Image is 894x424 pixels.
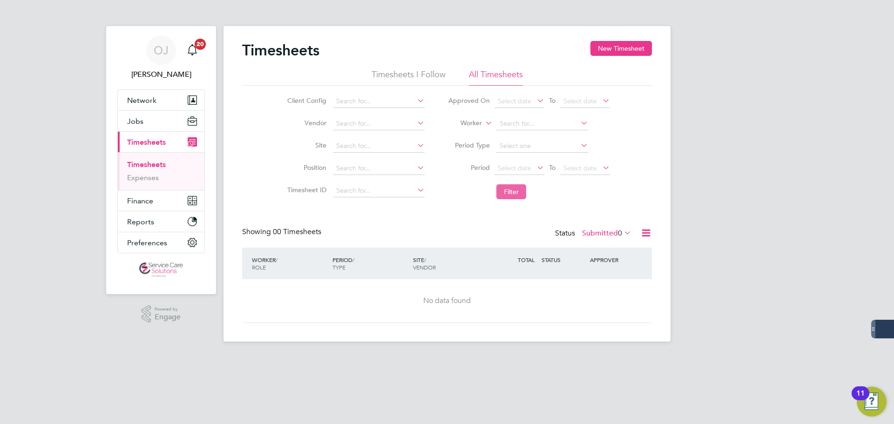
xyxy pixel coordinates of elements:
input: Search for... [333,140,425,153]
h2: Timesheets [242,41,319,60]
div: STATUS [539,251,588,268]
div: Showing [242,227,323,237]
label: Period [448,163,490,172]
a: Powered byEngage [142,305,181,323]
input: Search for... [333,184,425,197]
span: VENDOR [413,263,436,271]
a: OJ[PERSON_NAME] [117,35,205,80]
span: Select date [563,97,597,105]
div: 11 [856,393,865,405]
img: servicecare-logo-retina.png [139,262,183,277]
button: Preferences [118,232,204,253]
div: Status [555,227,633,240]
div: No data found [251,296,643,306]
label: Vendor [284,119,326,127]
li: Timesheets I Follow [372,69,446,86]
button: Timesheets [118,132,204,152]
span: TYPE [332,263,345,271]
span: Select date [498,164,531,172]
span: / [276,256,278,263]
a: Expenses [127,173,159,182]
span: 0 [618,229,622,238]
span: Engage [155,313,181,321]
a: 20 [183,35,202,65]
div: PERIOD [330,251,411,276]
div: APPROVER [588,251,636,268]
span: 20 [195,39,206,50]
span: 00 Timesheets [273,227,321,236]
span: Select date [498,97,531,105]
input: Select one [496,140,588,153]
span: Select date [563,164,597,172]
span: TOTAL [518,256,535,263]
span: Jobs [127,117,143,126]
input: Search for... [333,95,425,108]
span: OJ [154,44,169,56]
span: To [546,162,558,174]
input: Search for... [333,117,425,130]
label: Period Type [448,141,490,149]
span: / [352,256,354,263]
span: Finance [127,196,153,205]
div: Timesheets [118,152,204,190]
span: Powered by [155,305,181,313]
span: Preferences [127,238,167,247]
button: Reports [118,211,204,232]
span: To [546,94,558,107]
button: Jobs [118,111,204,131]
span: Oliver Jefferson [117,69,205,80]
span: / [424,256,426,263]
div: SITE [411,251,491,276]
label: Timesheet ID [284,186,326,194]
button: Finance [118,190,204,211]
input: Search for... [333,162,425,175]
label: Position [284,163,326,172]
button: Filter [496,184,526,199]
label: Worker [440,119,482,128]
label: Approved On [448,96,490,105]
a: Timesheets [127,160,166,169]
span: ROLE [252,263,266,271]
div: WORKER [250,251,330,276]
label: Submitted [582,229,631,238]
label: Client Config [284,96,326,105]
button: Network [118,90,204,110]
button: Open Resource Center, 11 new notifications [857,387,887,417]
label: Site [284,141,326,149]
span: Network [127,96,156,105]
li: All Timesheets [469,69,523,86]
span: Timesheets [127,138,166,147]
a: Go to home page [117,262,205,277]
nav: Main navigation [106,26,216,294]
span: Reports [127,217,154,226]
button: New Timesheet [590,41,652,56]
input: Search for... [496,117,588,130]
